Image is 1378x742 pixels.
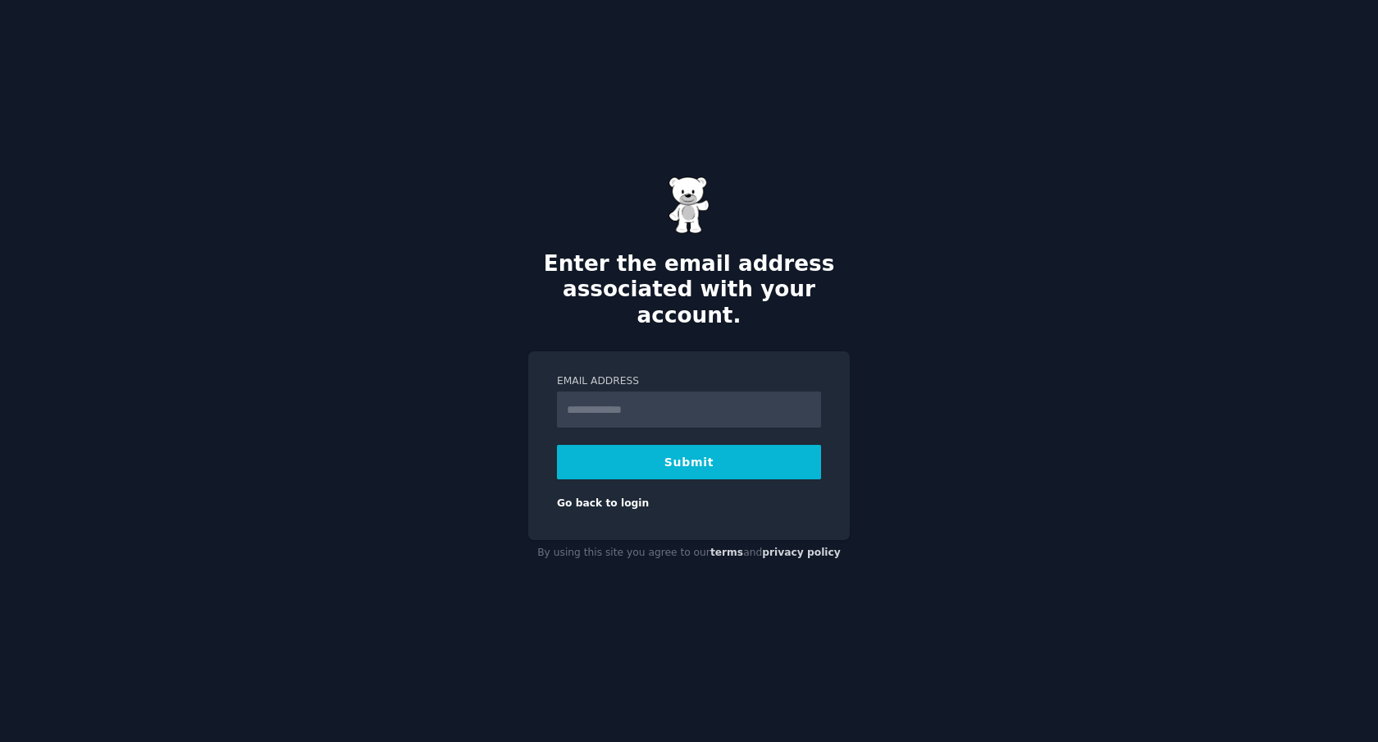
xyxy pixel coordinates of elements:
[528,540,850,566] div: By using this site you agree to our and
[710,547,743,558] a: terms
[668,176,710,234] img: Gummy Bear
[528,251,850,329] h2: Enter the email address associated with your account.
[557,374,821,389] label: Email Address
[762,547,841,558] a: privacy policy
[557,445,821,479] button: Submit
[557,497,649,509] a: Go back to login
